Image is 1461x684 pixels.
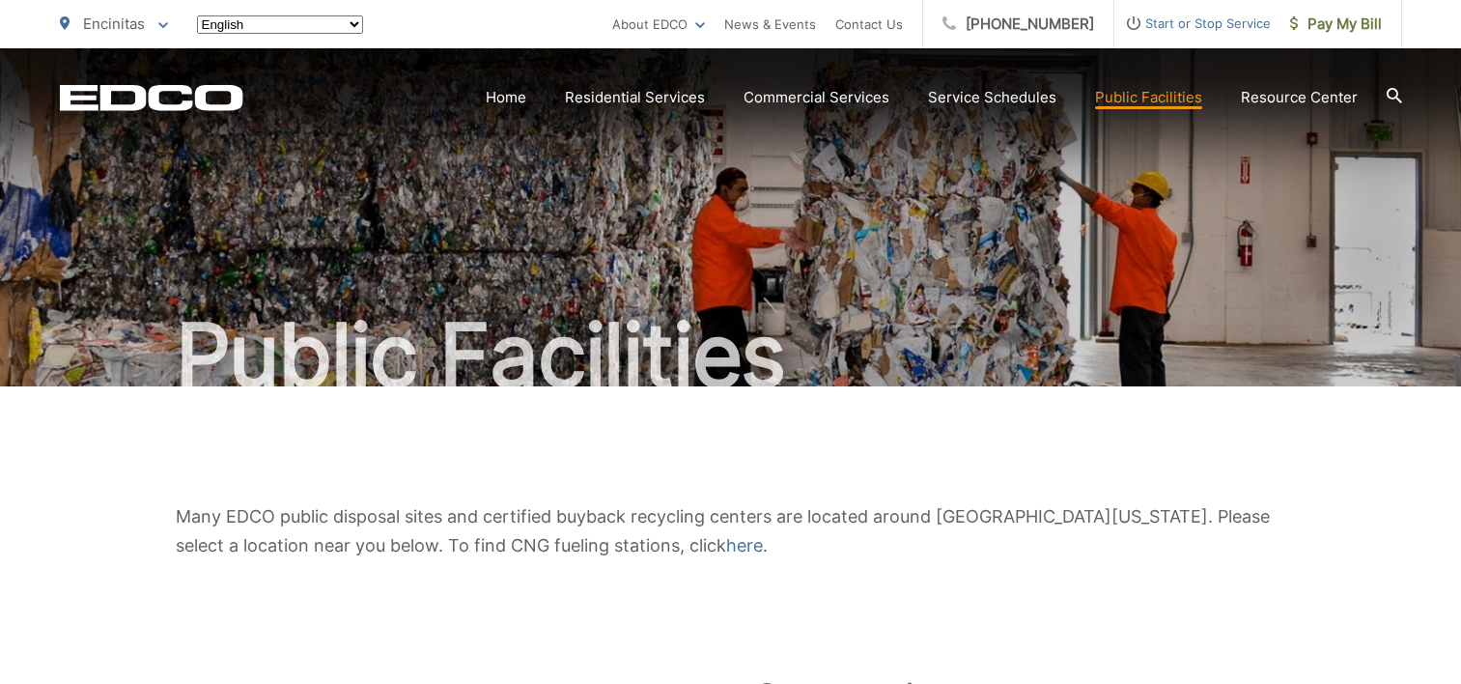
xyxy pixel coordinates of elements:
[60,307,1402,404] h1: Public Facilities
[744,86,889,109] a: Commercial Services
[565,86,705,109] a: Residential Services
[612,13,705,36] a: About EDCO
[835,13,903,36] a: Contact Us
[197,15,363,34] select: Select a language
[486,86,526,109] a: Home
[724,13,816,36] a: News & Events
[1290,13,1382,36] span: Pay My Bill
[83,14,145,33] span: Encinitas
[726,531,763,560] a: here
[176,506,1270,556] span: Many EDCO public disposal sites and certified buyback recycling centers are located around [GEOGR...
[1241,86,1358,109] a: Resource Center
[928,86,1056,109] a: Service Schedules
[60,84,243,111] a: EDCD logo. Return to the homepage.
[1095,86,1202,109] a: Public Facilities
